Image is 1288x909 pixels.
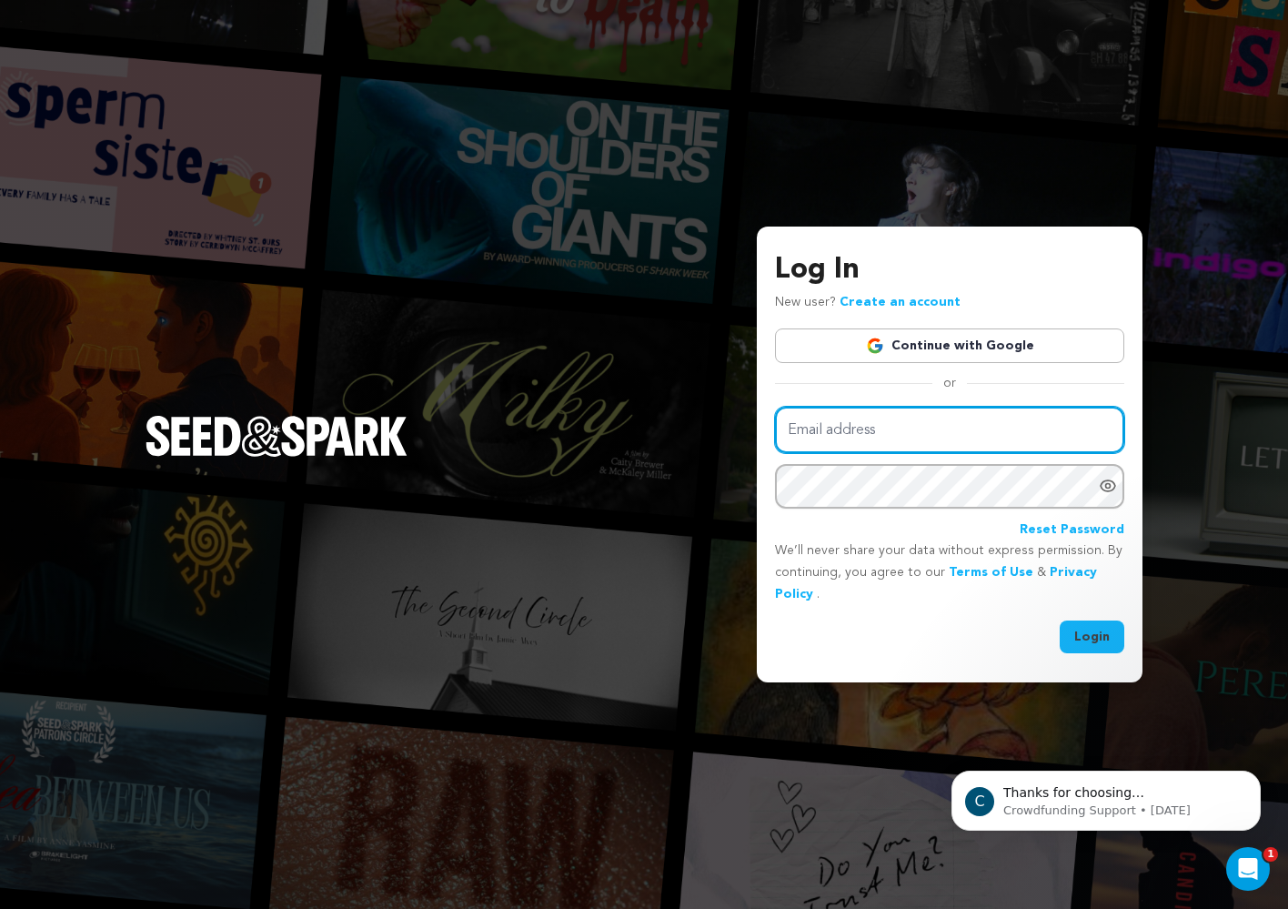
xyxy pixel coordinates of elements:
[146,416,408,456] img: Seed&Spark Logo
[866,337,884,355] img: Google logo
[949,566,1033,579] a: Terms of Use
[1099,477,1117,495] a: Show password as plain text. Warning: this will display your password on the screen.
[932,374,967,392] span: or
[840,296,961,308] a: Create an account
[1020,520,1124,541] a: Reset Password
[924,732,1288,860] iframe: Intercom notifications message
[1060,621,1124,653] button: Login
[775,566,1097,601] a: Privacy Policy
[1263,847,1278,862] span: 1
[146,416,408,492] a: Seed&Spark Homepage
[775,248,1124,292] h3: Log In
[1226,847,1270,891] iframe: Intercom live chat
[775,328,1124,363] a: Continue with Google
[775,407,1124,453] input: Email address
[775,292,961,314] p: New user?
[775,540,1124,605] p: We’ll never share your data without express permission. By continuing, you agree to our & .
